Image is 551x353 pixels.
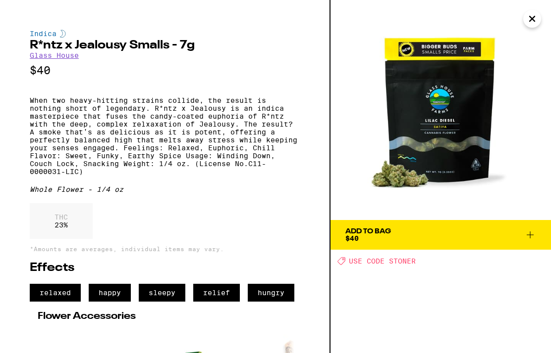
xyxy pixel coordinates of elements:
[331,220,551,250] button: Add To Bag$40
[139,284,185,302] span: sleepy
[30,284,81,302] span: relaxed
[30,246,300,252] p: *Amounts are averages, individual items may vary.
[349,257,416,265] span: USE CODE STONER
[30,51,79,59] a: Glass House
[30,30,300,38] div: Indica
[60,30,66,38] img: indicaColor.svg
[345,234,359,242] span: $40
[30,64,300,77] p: $40
[345,228,391,235] div: Add To Bag
[30,203,93,239] div: 23 %
[30,185,300,193] div: Whole Flower - 1/4 oz
[30,40,300,51] h2: R*ntz x Jealousy Smalls - 7g
[38,311,292,321] h2: Flower Accessories
[30,262,300,274] h2: Effects
[89,284,131,302] span: happy
[30,96,300,176] p: When two heavy-hitting strains collide, the result is nothing short of legendary. R*ntz x Jealous...
[55,213,68,221] p: THC
[523,10,541,28] button: Close
[248,284,294,302] span: hungry
[193,284,240,302] span: relief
